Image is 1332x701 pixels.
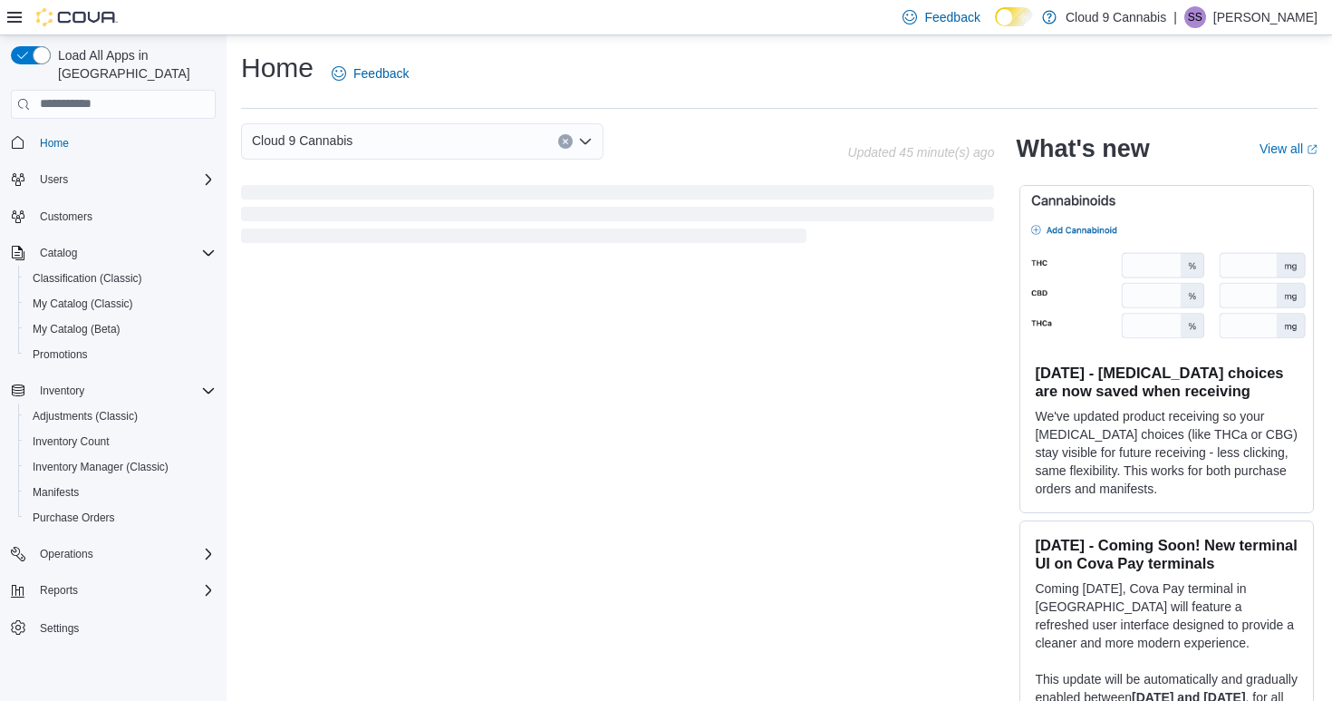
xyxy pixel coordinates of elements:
[324,55,416,92] a: Feedback
[578,134,593,149] button: Open list of options
[33,347,88,362] span: Promotions
[40,583,78,598] span: Reports
[1035,407,1298,498] p: We've updated product receiving so your [MEDICAL_DATA] choices (like THCa or CBG) stay visible fo...
[18,429,223,454] button: Inventory Count
[4,541,223,567] button: Operations
[25,431,117,453] a: Inventory Count
[25,431,216,453] span: Inventory Count
[241,50,314,86] h1: Home
[25,344,95,365] a: Promotions
[1307,144,1318,155] svg: External link
[33,460,169,474] span: Inventory Manager (Classic)
[25,507,216,529] span: Purchase Orders
[924,8,980,26] span: Feedback
[995,7,1033,26] input: Dark Mode
[33,242,216,264] span: Catalog
[51,46,216,83] span: Load All Apps in [GEOGRAPHIC_DATA]
[33,616,216,638] span: Settings
[25,482,216,503] span: Manifests
[18,316,223,342] button: My Catalog (Beta)
[848,145,995,160] p: Updated 45 minute(s) ago
[252,130,352,151] span: Cloud 9 Cannabis
[40,246,77,260] span: Catalog
[1035,536,1298,572] h3: [DATE] - Coming Soon! New terminal UI on Cova Pay terminals
[1173,6,1177,28] p: |
[33,380,92,402] button: Inventory
[1016,134,1149,163] h2: What's new
[33,297,133,311] span: My Catalog (Classic)
[33,511,115,525] span: Purchase Orders
[33,579,216,601] span: Reports
[353,64,409,83] span: Feedback
[33,169,75,190] button: Users
[25,318,128,340] a: My Catalog (Beta)
[33,380,216,402] span: Inventory
[40,384,84,398] span: Inventory
[18,480,223,505] button: Manifests
[40,547,93,561] span: Operations
[241,189,994,247] span: Loading
[4,614,223,640] button: Settings
[25,456,216,478] span: Inventory Manager (Classic)
[1260,141,1318,156] a: View allExternal link
[18,454,223,480] button: Inventory Manager (Classic)
[33,322,121,336] span: My Catalog (Beta)
[33,206,100,228] a: Customers
[25,344,216,365] span: Promotions
[40,136,69,151] span: Home
[33,205,216,228] span: Customers
[25,405,145,427] a: Adjustments (Classic)
[4,167,223,192] button: Users
[33,485,79,500] span: Manifests
[25,482,86,503] a: Manifests
[25,268,216,289] span: Classification (Classic)
[33,271,142,286] span: Classification (Classic)
[36,8,118,26] img: Cova
[33,131,216,154] span: Home
[25,456,176,478] a: Inventory Manager (Classic)
[995,26,996,27] span: Dark Mode
[1213,6,1318,28] p: [PERSON_NAME]
[18,505,223,531] button: Purchase Orders
[33,579,85,601] button: Reports
[11,122,216,688] nav: Complex example
[33,618,86,639] a: Settings
[4,130,223,156] button: Home
[18,291,223,316] button: My Catalog (Classic)
[40,172,68,187] span: Users
[33,409,138,424] span: Adjustments (Classic)
[33,132,76,154] a: Home
[25,318,216,340] span: My Catalog (Beta)
[1035,364,1298,400] h3: [DATE] - [MEDICAL_DATA] choices are now saved when receiving
[25,293,216,315] span: My Catalog (Classic)
[4,578,223,603] button: Reports
[25,507,122,529] a: Purchase Orders
[1035,579,1298,652] p: Coming [DATE], Cova Pay terminal in [GEOGRAPHIC_DATA] will feature a refreshed user interface des...
[4,240,223,266] button: Catalog
[18,266,223,291] button: Classification (Classic)
[4,378,223,404] button: Inventory
[558,134,573,149] button: Clear input
[40,621,79,636] span: Settings
[25,268,150,289] a: Classification (Classic)
[33,434,110,449] span: Inventory Count
[1184,6,1206,28] div: Sarbjot Singh
[4,203,223,229] button: Customers
[33,543,101,565] button: Operations
[33,543,216,565] span: Operations
[1188,6,1202,28] span: SS
[25,293,140,315] a: My Catalog (Classic)
[1066,6,1166,28] p: Cloud 9 Cannabis
[33,242,84,264] button: Catalog
[25,405,216,427] span: Adjustments (Classic)
[18,404,223,429] button: Adjustments (Classic)
[18,342,223,367] button: Promotions
[33,169,216,190] span: Users
[40,209,92,224] span: Customers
